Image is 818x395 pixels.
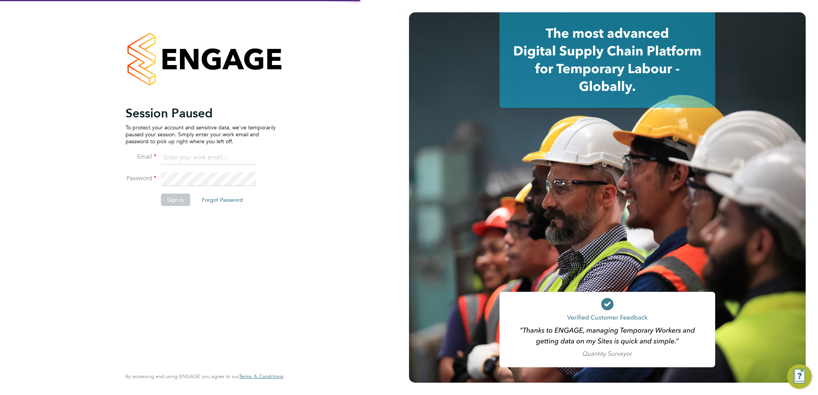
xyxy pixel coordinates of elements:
[126,105,276,121] h2: Session Paused
[161,151,256,165] input: Enter your work email...
[161,194,190,206] button: Sign In
[126,373,283,380] span: By accessing and using ENGAGE you agree to our
[787,364,812,389] button: Engage Resource Center
[126,174,156,182] label: Password
[126,124,276,145] p: To protect your account and sensitive data, we've temporarily paused your session. Simply enter y...
[239,373,283,380] a: Terms & Conditions
[126,153,156,161] label: Email
[196,194,249,206] button: Forgot Password
[239,373,283,380] span: Terms & Conditions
